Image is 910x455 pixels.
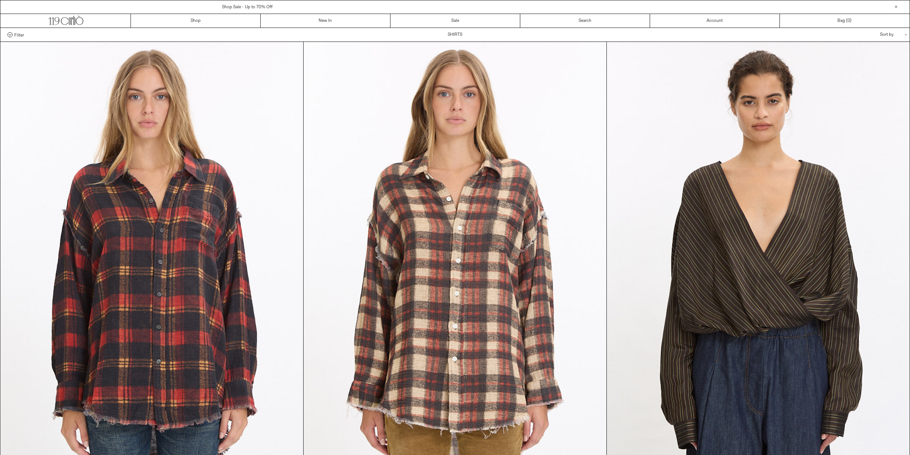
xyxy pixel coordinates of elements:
[261,14,390,28] a: New In
[847,18,850,24] span: 0
[847,18,851,24] span: )
[222,4,272,10] a: Shop Sale - Up to 70% Off
[650,14,780,28] a: Account
[131,14,261,28] a: Shop
[14,32,24,37] span: Filter
[390,14,520,28] a: Sale
[838,28,902,42] div: Sort by
[520,14,650,28] a: Search
[780,14,910,28] a: Bag ()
